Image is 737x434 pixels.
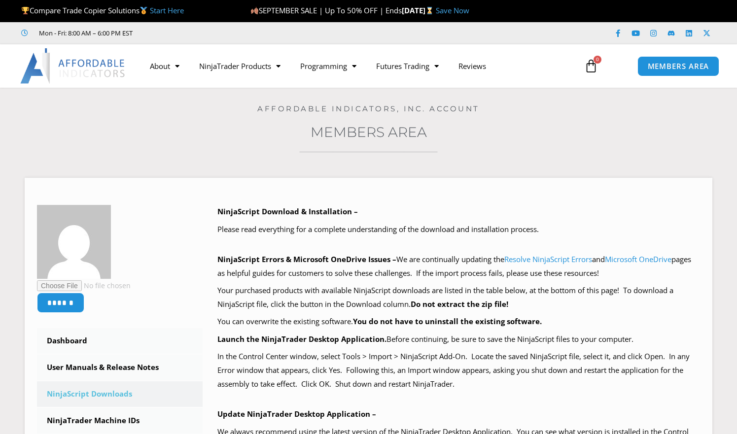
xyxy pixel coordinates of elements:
[37,205,111,279] img: 16da224a3b8274d2229c2998ac2d7d39051fde28cf61c1e069e2941153a1e6e5
[353,316,542,326] b: You do not have to uninstall the existing software.
[37,408,203,434] a: NinjaTrader Machine IDs
[251,7,258,14] img: 🍂
[36,27,133,39] span: Mon - Fri: 8:00 AM – 6:00 PM EST
[366,55,449,77] a: Futures Trading
[21,5,184,15] span: Compare Trade Copier Solutions
[22,7,29,14] img: 🏆
[189,55,290,77] a: NinjaTrader Products
[449,55,496,77] a: Reviews
[217,254,396,264] b: NinjaScript Errors & Microsoft OneDrive Issues –
[311,124,427,140] a: Members Area
[402,5,436,15] strong: [DATE]
[150,5,184,15] a: Start Here
[250,5,402,15] span: SEPTEMBER SALE | Up To 50% OFF | Ends
[605,254,671,264] a: Microsoft OneDrive
[217,284,700,311] p: Your purchased products with available NinjaScript downloads are listed in the table below, at th...
[217,253,700,280] p: We are continually updating the and pages as helpful guides for customers to solve these challeng...
[140,55,189,77] a: About
[217,350,700,391] p: In the Control Center window, select Tools > Import > NinjaScript Add-On. Locate the saved NinjaS...
[290,55,366,77] a: Programming
[217,315,700,329] p: You can overwrite the existing software.
[37,381,203,407] a: NinjaScript Downloads
[140,55,575,77] nav: Menu
[257,104,480,113] a: Affordable Indicators, Inc. Account
[37,355,203,380] a: User Manuals & Release Notes
[569,52,613,80] a: 0
[426,7,433,14] img: ⌛
[217,223,700,236] p: Please read everything for a complete understanding of the download and installation process.
[217,206,358,216] b: NinjaScript Download & Installation –
[436,5,469,15] a: Save Now
[217,409,376,419] b: Update NinjaTrader Desktop Application –
[504,254,592,264] a: Resolve NinjaScript Errors
[20,48,126,84] img: LogoAI | Affordable Indicators – NinjaTrader
[217,334,386,344] b: Launch the NinjaTrader Desktop Application.
[648,63,709,70] span: MEMBERS AREA
[140,7,147,14] img: 🥇
[37,328,203,354] a: Dashboard
[217,333,700,346] p: Before continuing, be sure to save the NinjaScript files to your computer.
[637,56,720,76] a: MEMBERS AREA
[594,56,601,64] span: 0
[411,299,508,309] b: Do not extract the zip file!
[146,28,294,38] iframe: Customer reviews powered by Trustpilot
